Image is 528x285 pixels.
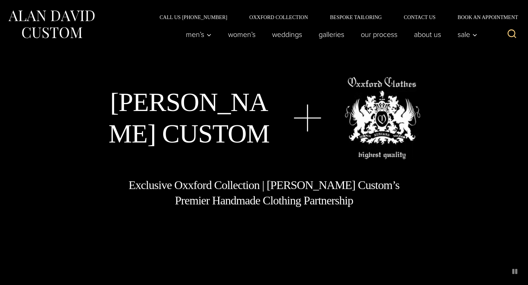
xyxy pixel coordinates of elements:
[148,15,521,20] nav: Secondary Navigation
[319,15,393,20] a: Bespoke Tailoring
[503,26,521,43] button: View Search Form
[264,27,311,42] a: weddings
[509,266,521,277] button: pause animated background image
[447,15,521,20] a: Book an Appointment
[406,27,450,42] a: About Us
[458,31,477,38] span: Sale
[238,15,319,20] a: Oxxford Collection
[353,27,406,42] a: Our Process
[128,178,400,208] h1: Exclusive Oxxford Collection | [PERSON_NAME] Custom’s Premier Handmade Clothing Partnership
[178,27,481,42] nav: Primary Navigation
[220,27,264,42] a: Women’s
[148,15,238,20] a: Call Us [PHONE_NUMBER]
[7,8,95,41] img: Alan David Custom
[108,86,270,150] h1: [PERSON_NAME] Custom
[311,27,353,42] a: Galleries
[186,31,212,38] span: Men’s
[345,77,420,159] img: oxxford clothes, highest quality
[393,15,447,20] a: Contact Us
